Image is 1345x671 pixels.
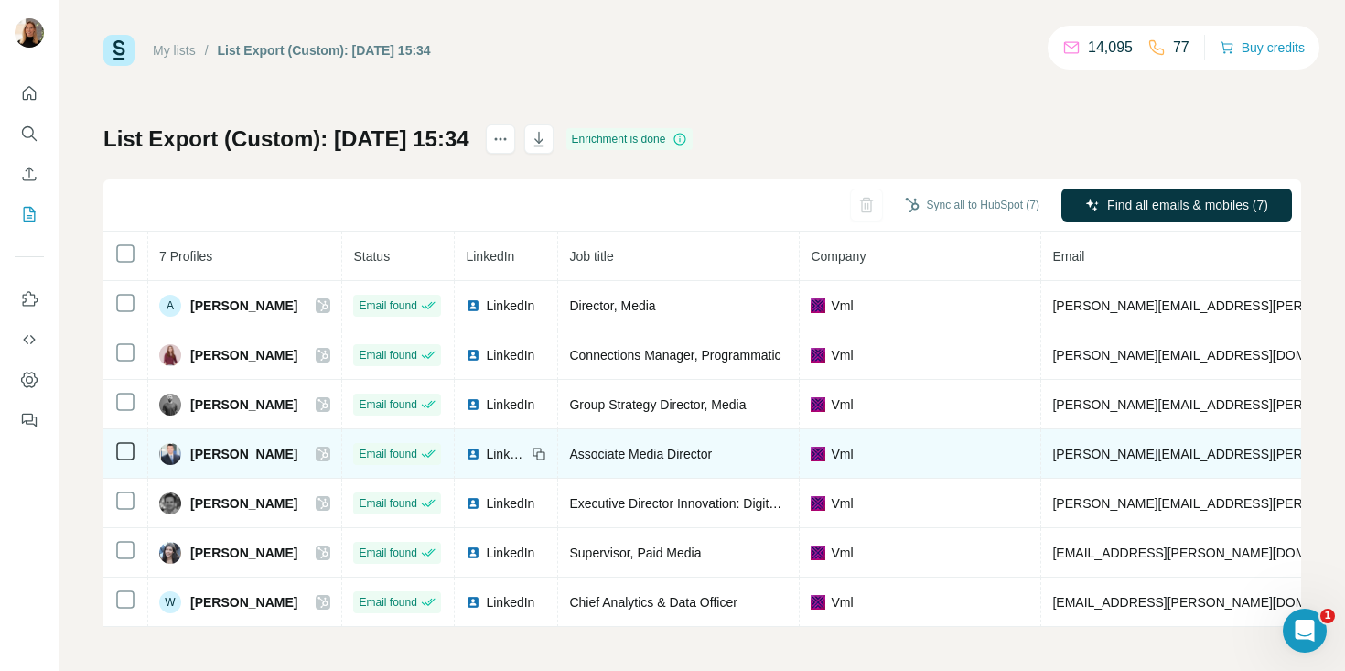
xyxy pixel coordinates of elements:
[159,394,181,416] img: Avatar
[486,544,534,562] span: LinkedIn
[1107,196,1268,214] span: Find all emails & mobiles (7)
[486,346,534,364] span: LinkedIn
[190,297,297,315] span: [PERSON_NAME]
[569,397,746,412] span: Group Strategy Director, Media
[486,395,534,414] span: LinkedIn
[811,397,825,412] img: company-logo
[486,593,534,611] span: LinkedIn
[159,492,181,514] img: Avatar
[811,348,825,363] img: company-logo
[159,591,181,613] div: W
[831,494,853,513] span: Vml
[103,124,469,154] h1: List Export (Custom): [DATE] 15:34
[159,542,181,564] img: Avatar
[159,443,181,465] img: Avatar
[466,447,480,461] img: LinkedIn logo
[190,346,297,364] span: [PERSON_NAME]
[486,494,534,513] span: LinkedIn
[15,363,44,396] button: Dashboard
[15,77,44,110] button: Quick start
[15,404,44,437] button: Feedback
[811,298,825,313] img: company-logo
[831,395,853,414] span: Vml
[359,495,416,512] span: Email found
[1088,37,1133,59] p: 14,095
[153,43,196,58] a: My lists
[1320,609,1335,623] span: 1
[486,445,526,463] span: LinkedIn
[1052,249,1084,264] span: Email
[569,546,701,560] span: Supervisor, Paid Media
[205,41,209,60] li: /
[1220,35,1305,60] button: Buy credits
[359,446,416,462] span: Email found
[359,594,416,611] span: Email found
[831,445,853,463] span: Vml
[811,447,825,461] img: company-logo
[190,494,297,513] span: [PERSON_NAME]
[831,346,853,364] span: Vml
[15,117,44,150] button: Search
[159,249,212,264] span: 7 Profiles
[218,41,431,60] div: List Export (Custom): [DATE] 15:34
[892,191,1052,219] button: Sync all to HubSpot (7)
[15,283,44,316] button: Use Surfe on LinkedIn
[466,595,480,610] img: LinkedIn logo
[811,595,825,610] img: company-logo
[359,545,416,561] span: Email found
[1173,37,1189,59] p: 77
[569,447,712,461] span: Associate Media Director
[811,249,866,264] span: Company
[811,546,825,560] img: company-logo
[15,157,44,190] button: Enrich CSV
[466,249,514,264] span: LinkedIn
[569,348,780,363] span: Connections Manager, Programmatic
[190,445,297,463] span: [PERSON_NAME]
[486,297,534,315] span: LinkedIn
[15,323,44,356] button: Use Surfe API
[569,595,737,610] span: Chief Analytics & Data Officer
[831,544,853,562] span: Vml
[566,128,694,150] div: Enrichment is done
[831,297,853,315] span: Vml
[466,348,480,363] img: LinkedIn logo
[353,249,390,264] span: Status
[466,397,480,412] img: LinkedIn logo
[159,295,181,317] div: A
[159,344,181,366] img: Avatar
[831,593,853,611] span: Vml
[1283,609,1327,653] iframe: Intercom live chat
[466,496,480,511] img: LinkedIn logo
[15,198,44,231] button: My lists
[190,395,297,414] span: [PERSON_NAME]
[466,546,480,560] img: LinkedIn logo
[486,124,515,154] button: actions
[569,298,655,313] span: Director, Media
[359,347,416,363] span: Email found
[190,593,297,611] span: [PERSON_NAME]
[190,544,297,562] span: [PERSON_NAME]
[569,496,826,511] span: Executive Director Innovation: Digital Product
[569,249,613,264] span: Job title
[1061,189,1292,222] button: Find all emails & mobiles (7)
[359,298,416,314] span: Email found
[359,396,416,413] span: Email found
[15,18,44,48] img: Avatar
[466,298,480,313] img: LinkedIn logo
[103,35,134,66] img: Surfe Logo
[811,496,825,511] img: company-logo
